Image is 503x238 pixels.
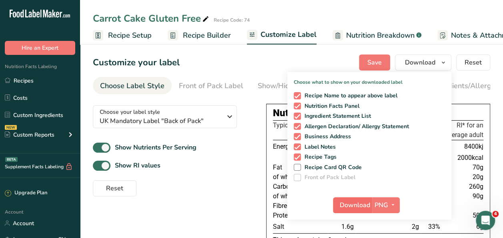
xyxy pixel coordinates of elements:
td: of which sugars [273,192,328,201]
td: 20g [441,172,483,182]
td: 260g [441,182,483,192]
span: Download [405,58,435,67]
b: Show RI values [115,161,160,170]
iframe: Intercom live chat [476,211,495,230]
td: Energy [273,140,328,153]
button: Download [333,197,372,213]
td: Fat [273,163,328,172]
span: 2g [412,223,419,230]
span: Recipe Tags [301,153,337,161]
div: Carrot Cake Gluten Free [93,11,210,26]
th: Typical value [273,121,328,140]
button: Reset [456,54,490,71]
a: Recipe Builder [168,26,231,44]
p: Choose what to show on your downloaded label [287,72,451,86]
h1: Customize your label [93,56,180,69]
td: 2000kcal [441,153,483,163]
span: RI* for an average adult [445,121,483,139]
a: Customize Label [247,26,317,45]
button: Reset [93,180,136,196]
td: 90g [441,192,483,201]
div: Upgrade Plan [5,189,47,197]
span: Download [340,200,370,210]
span: Nutrition Facts Panel [301,103,360,110]
span: Recipe Builder [183,30,231,41]
span: 33% [428,223,440,230]
span: 1.6g [341,223,354,230]
span: Label Notes [301,143,336,151]
button: Save [359,54,390,71]
span: Customize Label [261,29,317,40]
span: Save [367,58,382,67]
b: Show Nutrients Per Serving [115,143,196,152]
a: Recipe Setup [93,26,152,44]
div: Choose Label Style [100,81,164,91]
span: Allergen Declaration/ Allergy Statement [301,123,409,130]
span: 4 [492,211,499,217]
button: Hire an Expert [5,41,75,55]
div: Nutrition [273,106,483,120]
td: Carbohydrate [273,182,328,192]
td: Protein [273,211,328,220]
td: 8400kj [441,140,483,153]
div: Custom Reports [5,131,54,139]
span: PNG [375,200,388,210]
td: 6g [441,220,483,234]
div: NEW [5,125,17,130]
button: Choose your label style UK Mandatory Label "Back of Pack" [93,105,237,128]
span: Recipe Card QR Code [301,164,362,171]
div: Show/Hide Nutrients [258,81,327,91]
span: Business Address [301,133,351,140]
span: Reset [106,184,123,193]
span: Recipe Name to appear above label [301,92,398,99]
span: Choose your label style [100,108,160,116]
button: PNG [372,197,400,213]
td: 50g [441,211,483,220]
div: BETA [5,157,18,162]
td: Fibre [273,201,328,211]
td: 70g [441,163,483,172]
div: Recipe Code: 74 [214,16,250,24]
span: Recipe Setup [108,30,152,41]
span: Front of Pack Label [301,174,356,181]
a: Nutrition Breakdown [333,26,421,44]
span: UK Mandatory Label "Back of Pack" [100,116,222,126]
button: Download [395,54,451,71]
td: of which saturates [273,172,328,182]
span: Reset [465,58,482,67]
td: Salt [273,220,328,234]
div: Front of Pack Label [179,81,243,91]
span: Nutrition Breakdown [346,30,415,41]
span: Ingredient Statement List [301,113,371,120]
